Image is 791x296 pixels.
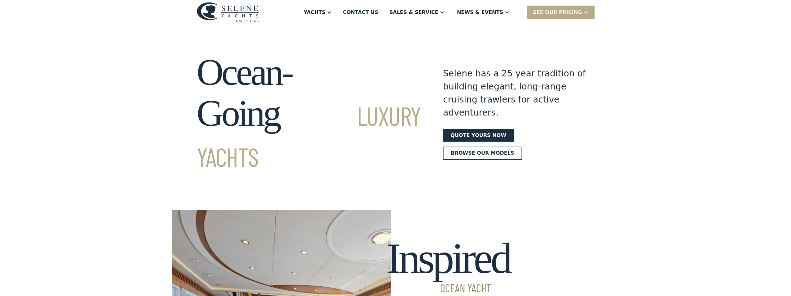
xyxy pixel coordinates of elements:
div: SEE Our Pricing [533,9,582,16]
span: Luxury Yachts [197,100,421,172]
div: SEE Our Pricing [527,6,595,19]
a: Quote yours now [443,129,514,142]
div: News & EVENTS [457,9,503,16]
a: Browse our models [443,147,522,160]
div: Yachts [304,9,325,16]
div: Sales & Service [389,9,438,16]
div: Contact US [343,9,378,16]
span: Ocean Yacht [386,282,510,294]
h1: Ocean-Going [197,52,421,175]
img: logo [197,2,259,22]
div: Selene has a 25 year tradition of building elegant, long-range cruising trawlers for active adven... [443,67,586,119]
